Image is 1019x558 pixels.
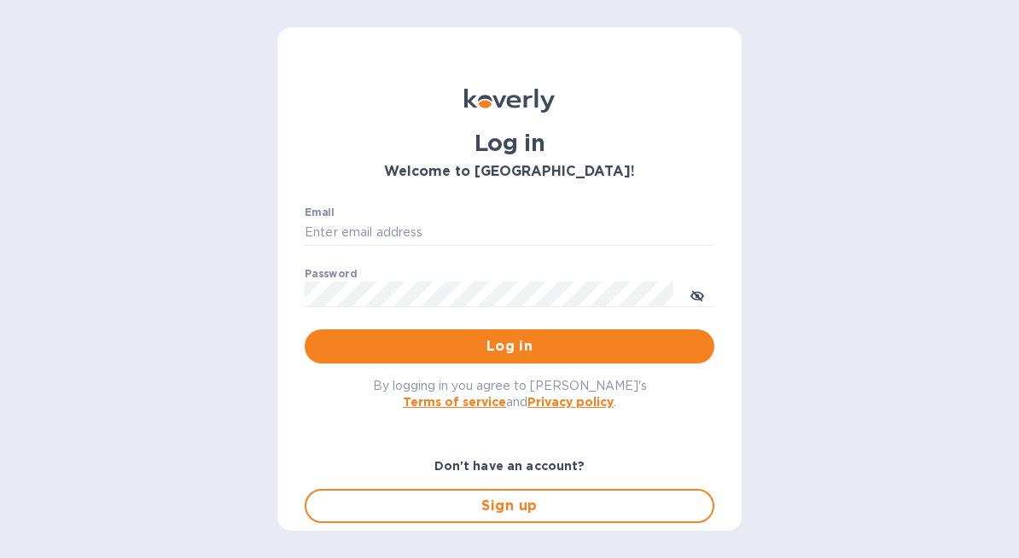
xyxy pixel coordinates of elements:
a: Privacy policy [527,395,614,409]
h3: Welcome to [GEOGRAPHIC_DATA]! [305,164,714,180]
a: Terms of service [403,395,506,409]
label: Email [305,208,335,218]
button: Sign up [305,489,714,523]
label: Password [305,270,357,280]
b: Don't have an account? [434,459,585,473]
h1: Log in [305,130,714,157]
input: Enter email address [305,220,714,246]
span: Log in [318,336,701,357]
span: Sign up [320,496,699,516]
button: toggle password visibility [680,277,714,311]
button: Log in [305,329,714,363]
img: Koverly [464,89,555,113]
span: By logging in you agree to [PERSON_NAME]'s and . [373,379,647,409]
